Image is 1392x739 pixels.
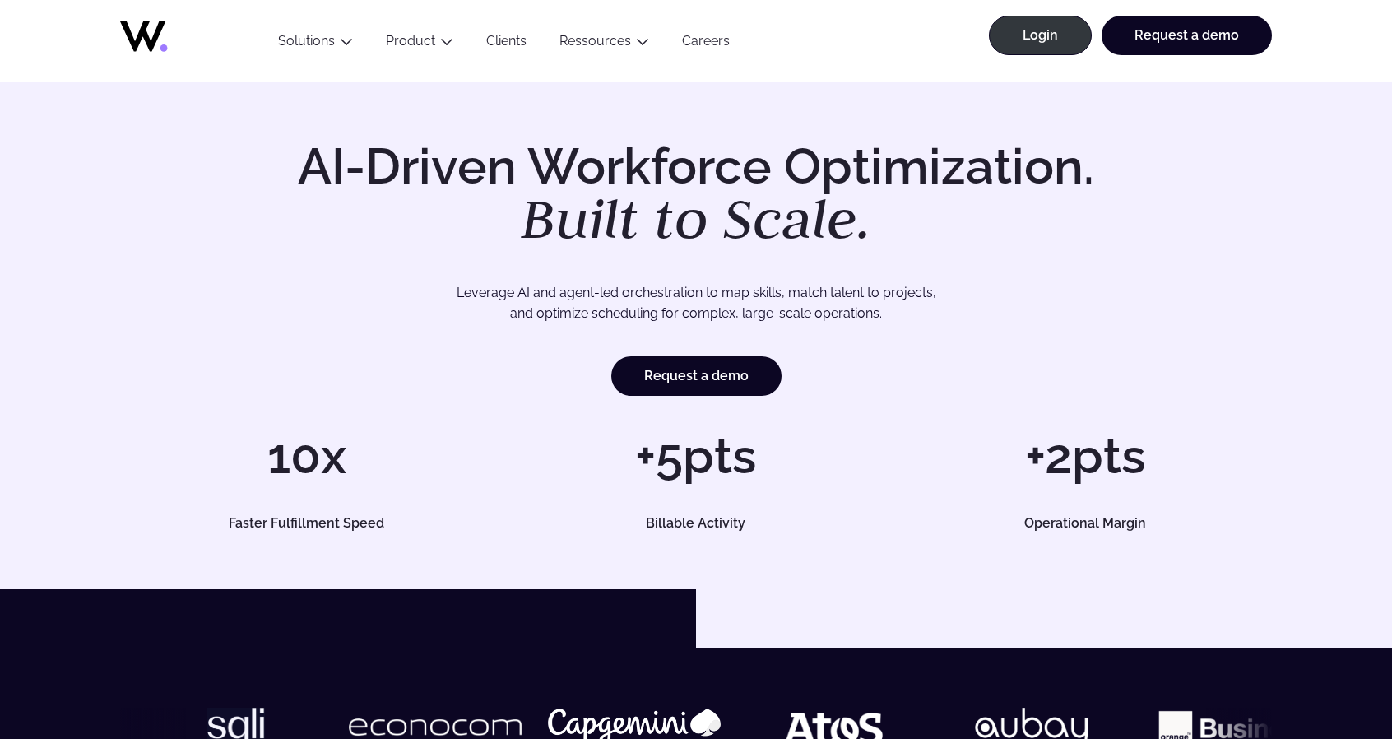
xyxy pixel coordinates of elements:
iframe: Chatbot [1283,630,1369,716]
a: Request a demo [611,356,782,396]
a: Product [386,33,435,49]
a: Clients [470,33,543,55]
p: Leverage AI and agent-led orchestration to map skills, match talent to projects, and optimize sch... [178,282,1214,324]
a: Request a demo [1102,16,1272,55]
h5: Faster Fulfillment Speed [139,517,475,530]
a: Careers [666,33,746,55]
a: Login [989,16,1092,55]
h1: AI-Driven Workforce Optimization. [275,142,1117,247]
h5: Operational Margin [917,517,1253,530]
button: Ressources [543,33,666,55]
h1: +2pts [899,431,1272,481]
a: Ressources [559,33,631,49]
h1: 10x [120,431,493,481]
h1: +5pts [509,431,882,481]
button: Product [369,33,470,55]
em: Built to Scale. [521,182,871,254]
h5: Billable Activity [528,517,864,530]
button: Solutions [262,33,369,55]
